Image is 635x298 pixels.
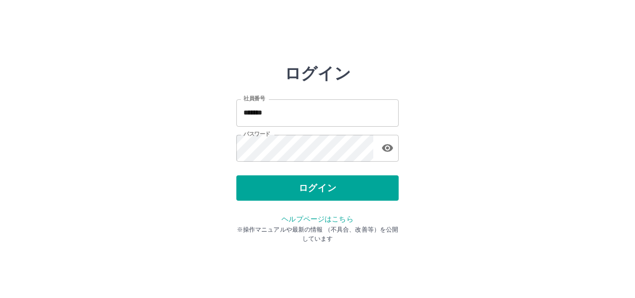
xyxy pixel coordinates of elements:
p: ※操作マニュアルや最新の情報 （不具合、改善等）を公開しています [236,225,399,243]
label: パスワード [243,130,270,138]
button: ログイン [236,175,399,201]
h2: ログイン [285,64,351,83]
a: ヘルプページはこちら [281,215,353,223]
label: 社員番号 [243,95,265,102]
